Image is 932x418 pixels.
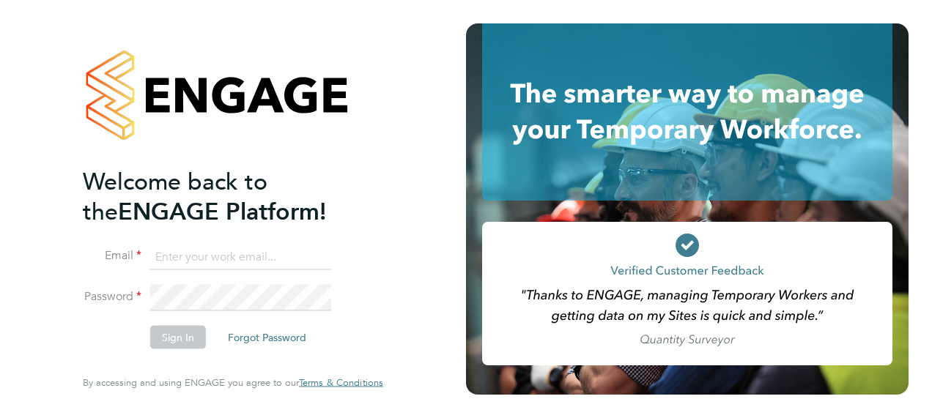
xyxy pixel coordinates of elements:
span: Terms & Conditions [299,376,383,389]
span: Welcome back to the [83,167,267,225]
span: By accessing and using ENGAGE you agree to our [83,376,383,389]
button: Sign In [150,326,206,349]
input: Enter your work email... [150,244,331,270]
label: Email [83,248,141,264]
button: Forgot Password [216,326,318,349]
a: Terms & Conditions [299,377,383,389]
h2: ENGAGE Platform! [83,166,369,226]
label: Password [83,289,141,305]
